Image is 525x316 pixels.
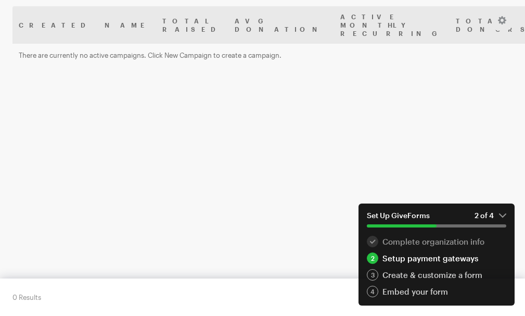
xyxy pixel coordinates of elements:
a: 2 Setup payment gateways [367,252,506,264]
div: Embed your form [367,286,506,297]
em: 2 of 4 [475,211,506,220]
th: Total Raised [156,6,228,44]
a: 4 Embed your form [367,286,506,297]
div: 2 [367,252,378,264]
button: Set Up GiveForms2 of 4 [358,204,515,236]
div: Complete organization info [367,236,506,247]
th: Created [12,6,98,44]
div: 0 Results [12,289,41,306]
div: Setup payment gateways [367,252,506,264]
div: Create & customize a form [367,269,506,281]
div: 4 [367,286,378,297]
div: 1 [367,236,378,247]
th: Avg Donation [228,6,334,44]
th: Active Monthly Recurring [334,6,450,44]
th: Name [98,6,156,44]
div: 3 [367,269,378,281]
a: 3 Create & customize a form [367,269,506,281]
a: 1 Complete organization info [367,236,506,247]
